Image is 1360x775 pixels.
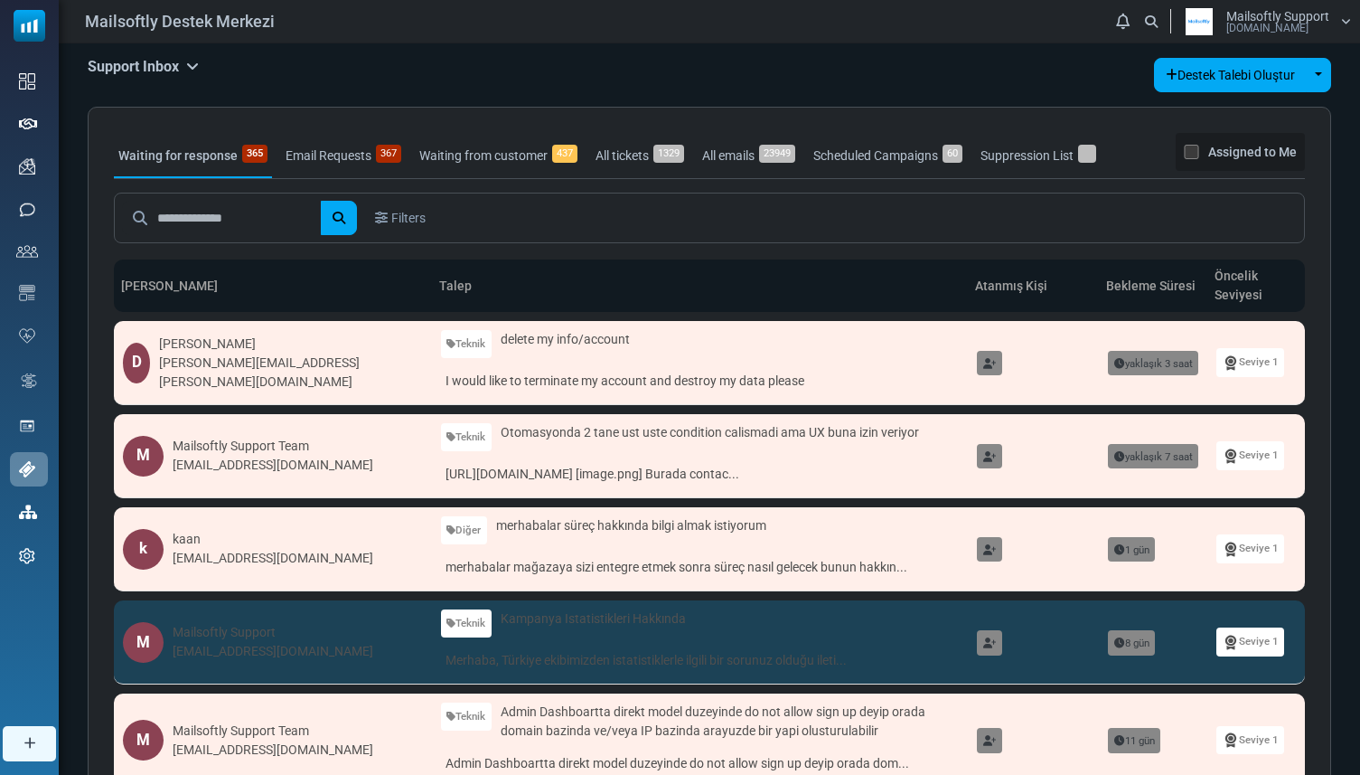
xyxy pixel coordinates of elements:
[591,133,689,178] a: All tickets1329
[88,58,199,75] h5: Support Inbox
[114,133,272,178] a: Waiting for response365
[16,245,38,258] img: contacts-icon.svg
[698,133,800,178] a: All emails23949
[1226,23,1308,33] span: [DOMAIN_NAME]
[242,145,267,163] span: 365
[441,610,492,638] a: Teknik
[968,260,1099,312] th: Atanmış Kişi
[1208,141,1297,163] label: Assigned to Me
[173,456,373,475] div: [EMAIL_ADDRESS][DOMAIN_NAME]
[19,328,35,343] img: domain-health-icon.svg
[173,437,373,456] div: Mailsoftly Support Team
[159,354,422,392] div: [PERSON_NAME][EMAIL_ADDRESS][PERSON_NAME][DOMAIN_NAME]
[376,145,401,163] span: 367
[1108,728,1161,753] span: 11 gün
[441,516,488,544] a: Diğer
[441,553,959,581] a: merhabalar mağazaya sizi entegre etmek sonra süreç nasıl gelecek bunun hakkın...
[1177,8,1222,35] img: User Logo
[1226,10,1329,23] span: Mailsoftly Support
[19,202,35,218] img: sms-icon.png
[123,436,164,477] div: M
[1108,351,1199,376] span: yaklaşık 3 saat
[19,548,35,564] img: settings-icon.svg
[1108,630,1156,656] span: 8 gün
[173,623,373,642] div: Mailsoftly Support
[441,460,959,488] a: [URL][DOMAIN_NAME] [image.png] Burada contac...
[1108,444,1199,469] span: yaklaşık 7 saat
[1154,58,1307,92] a: Destek Talebi Oluştur
[123,343,150,383] div: D
[1177,8,1351,35] a: User Logo Mailsoftly Support [DOMAIN_NAME]
[415,133,582,178] a: Waiting from customer437
[123,622,164,663] div: M
[19,371,39,392] img: workflow.svg
[14,10,45,42] img: mailsoftly_icon_blue_white.svg
[1216,534,1284,562] a: Seviye 1
[759,145,795,163] span: 23949
[1216,348,1284,376] a: Seviye 1
[943,145,962,163] span: 60
[1216,726,1284,754] a: Seviye 1
[114,260,432,312] th: [PERSON_NAME]
[391,209,426,228] span: Filters
[123,720,164,761] div: M
[123,529,164,570] div: k
[432,260,968,312] th: Talep
[281,133,406,178] a: Email Requests367
[173,722,373,741] div: Mailsoftly Support Team
[501,330,630,349] span: delete my info/account
[159,335,422,354] div: [PERSON_NAME]
[441,423,492,451] a: Teknik
[976,133,1101,178] a: Suppression List
[19,285,35,301] img: email-templates-icon.svg
[19,418,35,434] img: landing_pages.svg
[19,158,35,175] img: campaigns-icon.png
[173,530,373,549] div: kaan
[1207,260,1305,312] th: Öncelik Seviyesi
[1108,537,1156,562] span: 1 gün
[441,330,492,358] a: Teknik
[1216,441,1284,469] a: Seviye 1
[552,145,577,163] span: 437
[441,367,959,395] a: I would like to terminate my account and destroy my data please
[19,461,35,477] img: support-icon-active.svg
[809,133,967,178] a: Scheduled Campaigns60
[85,9,275,33] span: Mailsoftly Destek Merkezi
[173,741,373,760] div: [EMAIL_ADDRESS][DOMAIN_NAME]
[173,549,373,568] div: [EMAIL_ADDRESS][DOMAIN_NAME]
[501,610,686,629] span: Kampanya Istatistikleri Hakkında
[1099,260,1208,312] th: Bekleme Süresi
[173,642,373,661] div: [EMAIL_ADDRESS][DOMAIN_NAME]
[653,145,684,163] span: 1329
[501,703,959,741] span: Admin Dashboartta direkt model duzeyinde do not allow sign up deyip orada domain bazinda ve/veya ...
[19,73,35,90] img: dashboard-icon.svg
[441,703,492,731] a: Teknik
[496,516,766,535] span: merhabalar süreç hakkında bilgi almak istiyorum
[1216,628,1284,656] a: Seviye 1
[441,647,959,675] a: Merhaba, Türkiye ekibimizden istatistiklerle ilgili bir sorunuz olduğu ileti...
[501,423,919,442] span: Otomasyonda 2 tane ust uste condition calismadi ama UX buna izin veriyor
